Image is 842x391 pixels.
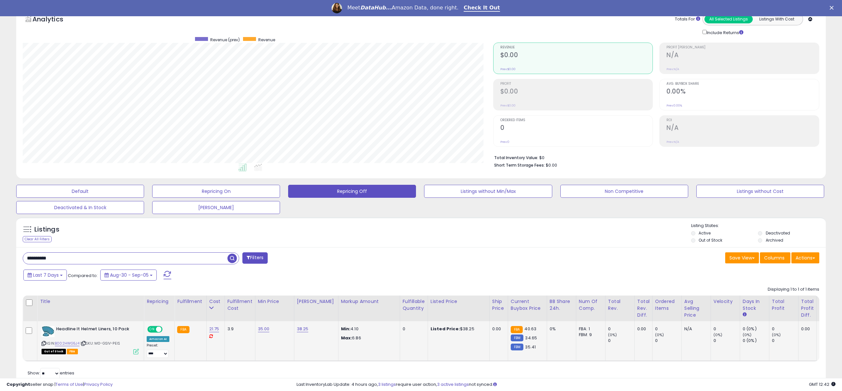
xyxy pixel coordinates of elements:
small: FBM [511,334,523,341]
strong: Copyright [6,381,30,387]
i: DataHub... [360,5,392,11]
div: 0 [608,326,634,332]
b: Headline It Helmet Liners, 10 Pack [56,326,135,334]
div: Num of Comp. [579,298,603,312]
label: Deactivated [766,230,790,236]
button: Non Competitive [560,185,688,198]
span: Columns [764,255,785,261]
div: Repricing [147,298,172,305]
span: All listings that are currently out of stock and unavailable for purchase on Amazon [42,349,66,354]
span: ON [148,327,156,332]
button: Repricing On [152,185,280,198]
div: seller snap | | [6,382,113,388]
button: Actions [791,252,819,263]
h2: 0 [500,124,653,133]
a: 38.25 [297,326,309,332]
span: 35.41 [525,344,536,350]
small: Days In Stock. [743,312,747,318]
div: Totals For [675,16,700,22]
div: 0.00 [637,326,647,332]
h2: N/A [666,124,819,133]
div: 0 [608,338,634,344]
span: Avg. Buybox Share [666,82,819,86]
div: $38.25 [431,326,484,332]
span: Aug-30 - Sep-05 [110,272,149,278]
div: Avg Selling Price [684,298,708,319]
div: ASIN: [42,326,139,354]
div: Amazon AI [147,336,169,342]
button: Aug-30 - Sep-05 [100,270,157,281]
div: 0 (0%) [743,326,769,332]
small: (0%) [743,332,752,337]
img: Profile image for Georgie [332,3,342,13]
small: FBA [177,326,189,333]
p: 4.10 [341,326,395,332]
div: Total Rev. Diff. [637,298,650,319]
div: Fulfillment [177,298,203,305]
span: FBA [67,349,78,354]
span: ROI [666,119,819,122]
button: Listings without Min/Max [424,185,552,198]
div: 3.9 [227,326,250,332]
small: (0%) [608,332,617,337]
button: Deactivated & In Stock [16,201,144,214]
span: Revenue [258,37,275,43]
div: Preset: [147,343,169,358]
span: Last 7 Days [33,272,59,278]
div: Velocity [714,298,737,305]
div: [PERSON_NAME] [297,298,336,305]
div: Cost [209,298,222,305]
div: Meet Amazon Data, done right. [347,5,458,11]
img: 412SY8pKRRL._SL40_.jpg [42,326,55,337]
span: Profit [PERSON_NAME] [666,46,819,49]
span: | SKU: M0-GSIV-PEIS [80,341,120,346]
div: Fulfillment Cost [227,298,252,312]
div: Fulfillable Quantity [403,298,425,312]
div: 0 [655,338,681,344]
span: 34.65 [525,335,537,341]
button: Last 7 Days [23,270,67,281]
div: Min Price [258,298,291,305]
strong: Min: [341,326,351,332]
div: Total Profit Diff. [801,298,814,319]
h2: N/A [666,51,819,60]
a: B002HWG5J4 [55,341,79,346]
div: Total Rev. [608,298,632,312]
button: Default [16,185,144,198]
span: OFF [162,327,172,332]
small: FBA [511,326,523,333]
button: All Selected Listings [704,15,753,23]
button: Listings without Cost [696,185,824,198]
div: Last InventoryLab Update: 4 hours ago, require user action, not synced. [297,382,836,388]
div: Ordered Items [655,298,679,312]
div: BB Share 24h. [550,298,573,312]
span: Revenue [500,46,653,49]
small: (0%) [655,332,664,337]
small: Prev: $0.00 [500,67,516,71]
h2: $0.00 [500,51,653,60]
div: 0.00 [801,326,811,332]
div: 0 [714,326,740,332]
a: 21.75 [209,326,219,332]
a: 35.00 [258,326,270,332]
div: 0 [714,338,740,344]
div: FBA: 1 [579,326,600,332]
small: Prev: N/A [666,140,679,144]
span: 2025-09-13 12:42 GMT [809,381,836,387]
div: N/A [684,326,706,332]
b: Short Term Storage Fees: [494,162,545,168]
a: Check It Out [464,5,500,12]
button: Filters [242,252,268,264]
div: 0.00 [492,326,503,332]
span: Show: entries [28,370,74,376]
b: Total Inventory Value: [494,155,538,160]
div: 0 [655,326,681,332]
span: 40.63 [524,326,536,332]
div: 0 (0%) [743,338,769,344]
h5: Analytics [32,15,76,25]
label: Archived [766,237,783,243]
div: Ship Price [492,298,505,312]
small: (0%) [714,332,723,337]
small: (0%) [772,332,781,337]
a: 3 active listings [437,381,469,387]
